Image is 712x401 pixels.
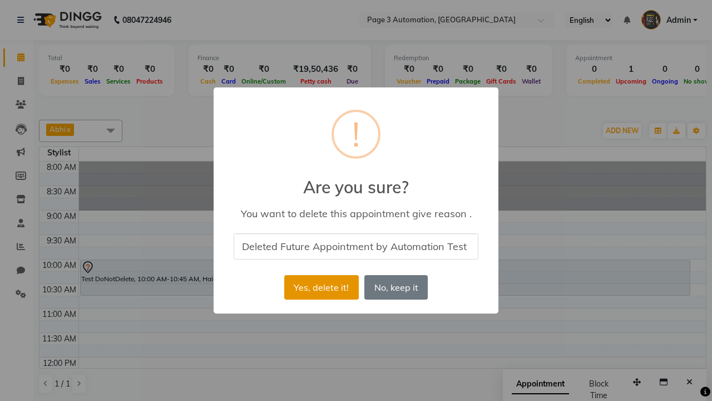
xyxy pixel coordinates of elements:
h2: Are you sure? [214,164,498,197]
button: Yes, delete it! [284,275,359,300]
div: You want to delete this appointment give reason . [230,207,482,220]
div: ! [352,112,360,157]
button: No, keep it [364,275,428,300]
input: Please enter the reason [234,233,478,260]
